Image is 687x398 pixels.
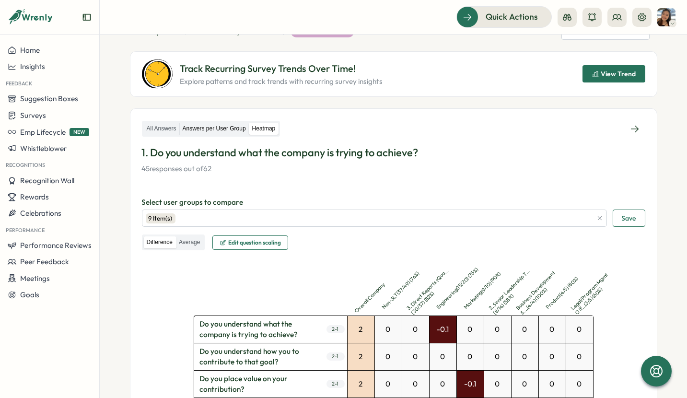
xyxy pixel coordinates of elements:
[456,6,552,27] button: Quick Actions
[326,352,345,361] span: 2 - 1
[601,70,636,77] span: View Trend
[457,343,484,370] div: 0
[20,94,78,103] span: Suggestion Boxes
[512,343,538,370] div: 0
[462,265,507,310] p: Marketing ( 9 / 10 ) ( 90 %)
[406,266,455,316] p: 3. Direct Reports (Qua... ( 30 / 37 ) ( 82 %)
[375,371,402,398] div: 0
[566,316,593,343] div: 0
[20,209,61,218] span: Celebrations
[613,210,645,227] button: Save
[566,371,593,398] div: 0
[539,371,566,398] div: 0
[512,316,538,343] div: 0
[582,65,645,82] button: View Trend
[326,325,345,333] span: 2 - 1
[70,128,89,136] span: NEW
[348,316,374,343] div: 2
[484,343,511,370] div: 0
[180,61,383,76] p: Track Recurring Survey Trends Over Time!
[402,343,429,370] div: 0
[194,343,324,370] span: Do you understand how you to contribute to that goal?
[142,197,645,208] p: Select user groups to compare
[486,11,538,23] span: Quick Actions
[457,371,484,398] div: -0.1
[515,266,565,316] p: Business Development &... ( 4 / 4 ) ( 100 %)
[402,371,429,398] div: 0
[212,235,288,250] button: Edit question scaling
[194,316,324,343] span: Do you understand what the company is trying to achieve?
[228,240,281,246] span: Edit question scaling
[566,343,593,370] div: 0
[144,236,175,248] label: Difference
[457,316,484,343] div: 0
[82,12,92,22] button: Expand sidebar
[249,123,279,135] label: Heatmap
[570,266,619,316] p: Legal/Program Mgmt Off... ( 3 / 5 ) ( 60 %)
[20,62,45,71] span: Insights
[144,123,179,135] label: All Answers
[20,128,66,137] span: Emp Lifecycle
[194,371,324,398] span: Do you place value on your contribution?
[435,265,480,310] p: Engineering ( 15 / 20 ) ( 75 %)
[488,266,537,316] p: 2. Senior Leadership T... ( 8 / 14 ) ( 58 %)
[657,8,675,26] img: Tracy
[142,164,645,174] p: 45 responses out of 62
[20,274,50,283] span: Meetings
[539,343,566,370] div: 0
[512,371,538,398] div: 0
[375,343,402,370] div: 0
[20,46,40,55] span: Home
[484,371,511,398] div: 0
[326,380,345,388] span: 2 - 1
[430,316,456,343] div: -0.1
[375,316,402,343] div: 0
[430,371,456,398] div: 0
[20,241,92,250] span: Performance Reviews
[20,144,67,153] span: Whistleblower
[430,343,456,370] div: 0
[176,236,203,248] label: Average
[180,123,249,135] label: Answers per User Group
[402,316,429,343] div: 0
[484,316,511,343] div: 0
[380,265,425,310] p: Non-SLT ( 37 / 49 ) ( 76 %)
[20,257,69,266] span: Peer Feedback
[20,176,74,185] span: Recognition Wall
[348,371,374,398] div: 2
[146,213,175,224] div: 9 Item(s)
[20,192,49,201] span: Rewards
[180,76,383,87] p: Explore patterns and track trends with recurring survey insights
[544,265,589,310] p: Product ( 4 / 5 ) ( 80 %)
[20,111,46,120] span: Surveys
[348,343,374,370] div: 2
[539,316,566,343] div: 0
[142,145,645,160] p: 1. Do you understand what the company is trying to achieve?
[20,290,39,299] span: Goals
[353,269,398,314] p: Overall Company
[622,210,636,226] span: Save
